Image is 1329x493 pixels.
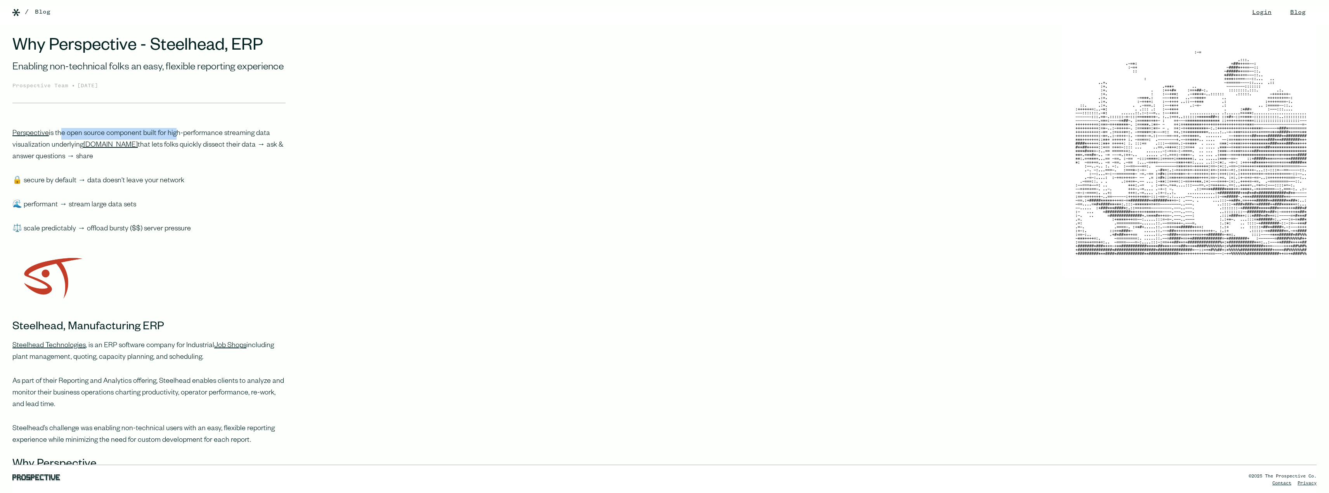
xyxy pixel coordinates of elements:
p: , is an ERP software company for Industrial including plant management, quoting, capacity plannin... [12,340,286,363]
div: [DATE] [77,82,98,90]
div: Prospective Team [12,82,71,90]
a: Steelhead Technologies [12,342,86,350]
a: [DOMAIN_NAME] [83,142,138,149]
a: Privacy [1298,481,1317,486]
h1: Why Perspective - Steelhead, ERP [12,37,286,58]
div: Enabling non-technical folks an easy, flexible reporting experience [12,61,286,75]
div: / [25,7,29,17]
p: As part of their Reporting and Analytics offering, Steelhead enables clients to analyze and monit... [12,376,286,411]
div: ©2025 The Prospective Co. [1249,473,1317,480]
a: Blog [35,7,50,17]
p: is the open source component built for high-performance streaming data visualization underlying t... [12,128,286,163]
a: Contact [1272,481,1291,486]
a: Perspective [12,130,49,138]
a: Job Shops [214,342,246,350]
p: 🔒 secure by default → data doesn't leave your network [12,175,286,187]
h3: Steelhead, Manufacturing ERP [12,322,286,334]
p: Steelhead’s challenge was enabling non-technical users with an easy, flexible reporting experienc... [12,423,286,446]
p: ⚖️ scale predictably → offload bursty ($$) server pressure [12,223,286,235]
p: 🌊 performant → stream large data sets [12,199,286,211]
div: • [71,81,75,90]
